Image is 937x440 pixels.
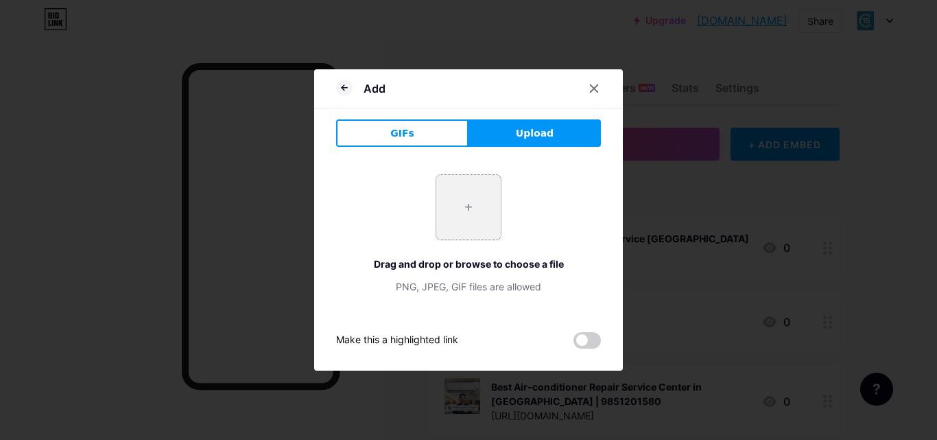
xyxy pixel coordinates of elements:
span: Upload [516,126,554,141]
div: Add [364,80,386,97]
button: GIFs [336,119,468,147]
div: PNG, JPEG, GIF files are allowed [336,279,601,294]
div: Make this a highlighted link [336,332,458,349]
span: GIFs [390,126,414,141]
button: Upload [468,119,601,147]
div: Drag and drop or browse to choose a file [336,257,601,271]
